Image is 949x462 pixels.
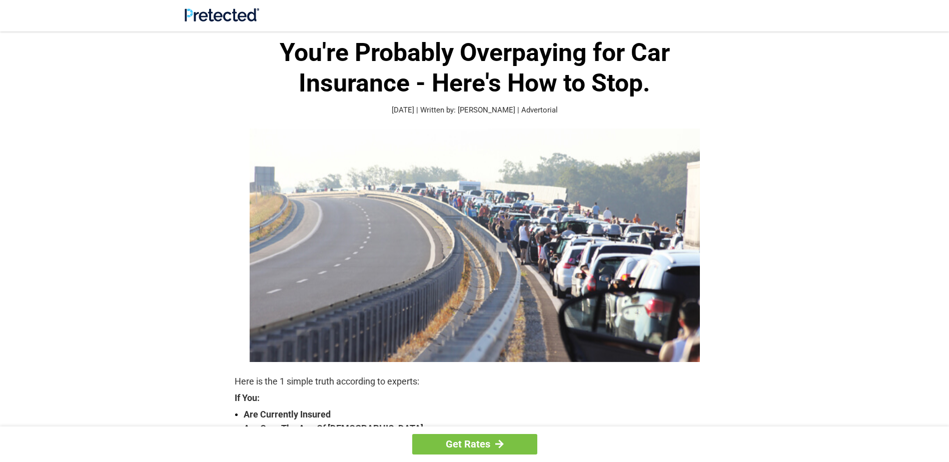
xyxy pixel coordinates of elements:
[235,374,715,388] p: Here is the 1 simple truth according to experts:
[185,8,259,21] img: Site Logo
[412,434,537,454] a: Get Rates
[244,407,715,421] strong: Are Currently Insured
[235,104,715,116] p: [DATE] | Written by: [PERSON_NAME] | Advertorial
[185,14,259,23] a: Site Logo
[244,421,715,435] strong: Are Over The Age Of [DEMOGRAPHIC_DATA]
[235,37,715,98] h1: You're Probably Overpaying for Car Insurance - Here's How to Stop.
[235,393,715,402] strong: If You:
